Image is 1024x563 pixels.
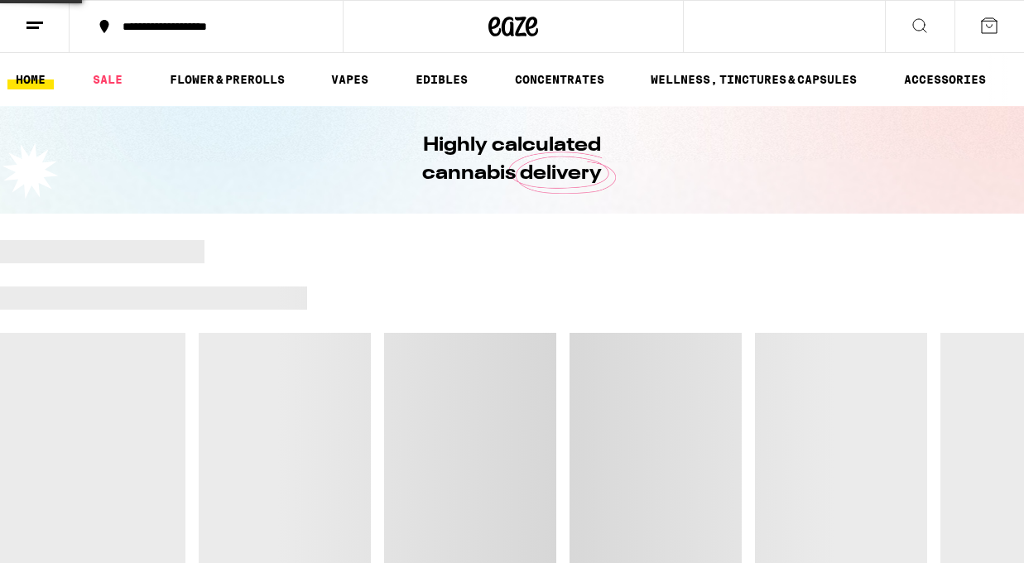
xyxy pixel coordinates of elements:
[7,70,54,89] a: HOME
[896,70,994,89] a: ACCESSORIES
[84,70,131,89] a: SALE
[161,70,293,89] a: FLOWER & PREROLLS
[407,70,476,89] a: EDIBLES
[376,132,649,188] h1: Highly calculated cannabis delivery
[642,70,865,89] a: WELLNESS, TINCTURES & CAPSULES
[10,12,119,25] span: Hi. Need any help?
[507,70,613,89] a: CONCENTRATES
[323,70,377,89] a: VAPES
